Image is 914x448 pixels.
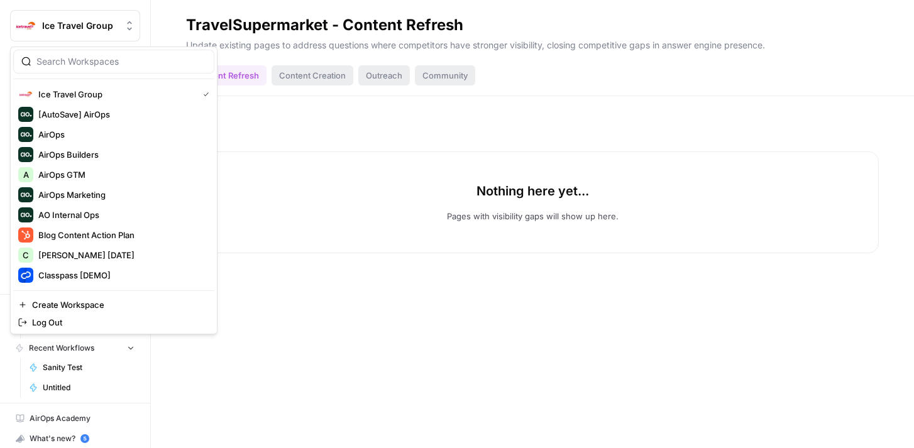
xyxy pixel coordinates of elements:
img: Classpass [DEMO] Logo [18,268,33,283]
img: AirOps Builders Logo [18,147,33,162]
button: Workspace: Ice Travel Group [10,10,140,41]
text: 5 [83,435,86,442]
span: Create Workspace [32,298,204,311]
span: Sanity Test [43,362,135,373]
div: Community [415,65,475,85]
span: A [23,168,29,181]
p: Update existing pages to address questions where competitors have stronger visibility, closing co... [186,35,879,52]
div: What's new? [11,429,140,448]
span: Log Out [32,316,204,329]
a: 5 [80,434,89,443]
span: Blog Content Action Plan [38,229,204,241]
div: Content Creation [272,65,353,85]
img: AirOps Marketing Logo [18,187,33,202]
img: Blog Content Action Plan Logo [18,227,33,243]
div: Content Refresh [186,65,267,85]
img: AirOps Logo [18,127,33,142]
span: AirOps GTM [38,168,204,181]
a: AirOps Academy [10,408,140,429]
span: AO Internal Ops [38,209,204,221]
span: [AutoSave] AirOps [38,108,204,121]
a: Untitled [23,378,140,398]
span: AirOps [38,128,204,141]
span: Classpass [DEMO] [38,269,204,281]
span: Ice Travel Group [38,88,193,101]
span: C [23,249,29,261]
a: Create Workspace [13,296,214,314]
span: AirOps Builders [38,148,204,161]
img: AO Internal Ops Logo [18,207,33,222]
p: Nothing here yet... [476,182,589,200]
p: Pages with visibility gaps will show up here. [447,210,619,222]
button: Recent Workflows [10,339,140,358]
input: Search Workspaces [36,55,206,68]
span: AirOps Academy [30,413,135,424]
span: Untitled [43,382,135,393]
span: Ice Travel Group [42,19,118,32]
img: [AutoSave] AirOps Logo [18,107,33,122]
div: Workspace: Ice Travel Group [10,46,217,334]
a: Log Out [13,314,214,331]
span: AirOps Marketing [38,188,204,201]
img: Ice Travel Group Logo [18,87,33,102]
div: Outreach [358,65,410,85]
span: [PERSON_NAME] [DATE] [38,249,204,261]
div: TravelSupermarket - Content Refresh [186,15,463,35]
img: Ice Travel Group Logo [14,14,37,37]
a: Sanity Test [23,358,140,378]
span: Recent Workflows [29,342,94,354]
